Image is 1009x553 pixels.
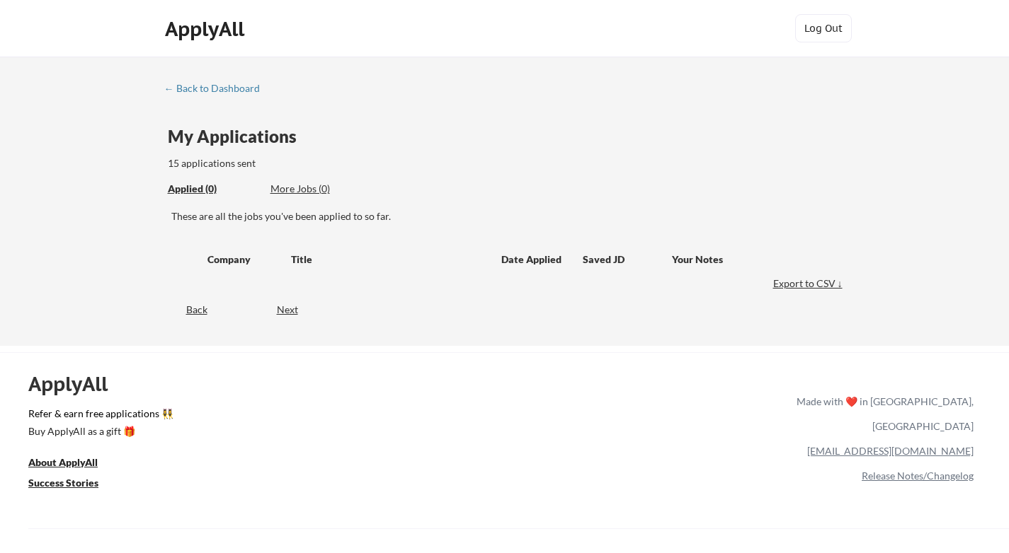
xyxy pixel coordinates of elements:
div: Applied (0) [168,182,260,196]
div: These are all the jobs you've been applied to so far. [168,182,260,197]
a: ← Back to Dashboard [164,83,270,97]
div: ← Back to Dashboard [164,83,270,93]
u: Success Stories [28,477,98,489]
button: Log Out [795,14,852,42]
a: About ApplyAll [28,455,118,472]
div: My Applications [168,128,308,145]
div: These are all the jobs you've been applied to so far. [171,209,846,223]
div: Company [207,252,278,267]
div: Back [164,303,207,317]
div: Saved JD [583,246,672,272]
u: About ApplyAll [28,456,98,468]
div: ApplyAll [28,372,124,396]
div: Date Applied [501,252,564,267]
a: [EMAIL_ADDRESS][DOMAIN_NAME] [807,445,974,457]
div: Made with ❤️ in [GEOGRAPHIC_DATA], [GEOGRAPHIC_DATA] [791,389,974,438]
a: Refer & earn free applications 👯‍♀️ [28,409,501,424]
div: Title [291,252,488,267]
div: ApplyAll [165,17,249,41]
div: Buy ApplyAll as a gift 🎁 [28,426,170,436]
div: Your Notes [672,252,833,267]
a: Success Stories [28,475,118,493]
a: Release Notes/Changelog [862,470,974,482]
div: These are job applications we think you'd be a good fit for, but couldn't apply you to automatica... [270,182,375,197]
div: Export to CSV ↓ [773,276,846,291]
div: 15 applications sent [168,156,442,170]
div: Next [277,303,314,317]
a: Buy ApplyAll as a gift 🎁 [28,424,170,441]
div: More Jobs (0) [270,182,375,196]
